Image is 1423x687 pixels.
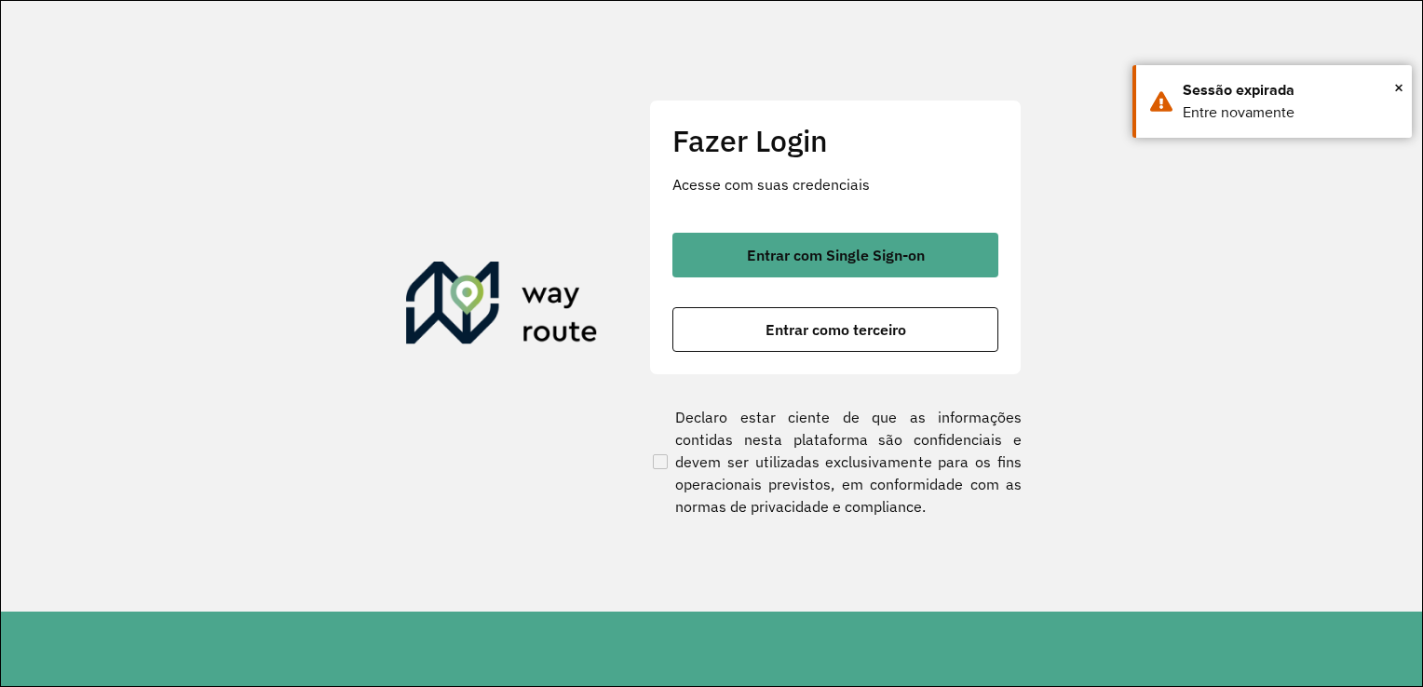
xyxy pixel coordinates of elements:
[766,322,906,337] span: Entrar como terceiro
[1183,101,1398,124] div: Entre novamente
[1183,79,1398,101] div: Sessão expirada
[672,173,998,195] p: Acesse com suas credenciais
[1394,74,1403,101] span: ×
[1394,74,1403,101] button: Close
[672,233,998,277] button: button
[672,307,998,352] button: button
[406,262,598,351] img: Roteirizador AmbevTech
[649,406,1022,518] label: Declaro estar ciente de que as informações contidas nesta plataforma são confidenciais e devem se...
[747,248,925,263] span: Entrar com Single Sign-on
[672,123,998,158] h2: Fazer Login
